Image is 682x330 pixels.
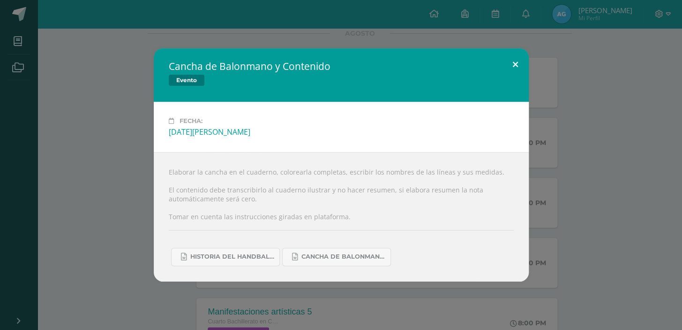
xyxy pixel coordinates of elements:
span: Historia del handball.docx [190,253,275,261]
a: Historia del handball.docx [171,248,280,266]
span: Fecha: [180,117,202,124]
div: [DATE][PERSON_NAME] [169,127,514,137]
div: Elaborar la cancha en el cuaderno, colorearla completas, escribir los nombres de las líneas y sus... [154,152,529,281]
h2: Cancha de Balonmano y Contenido [169,60,330,73]
a: Cancha de Balonmano.docx [282,248,391,266]
button: Close (Esc) [502,48,529,80]
span: Cancha de Balonmano.docx [301,253,386,261]
span: Evento [169,75,204,86]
